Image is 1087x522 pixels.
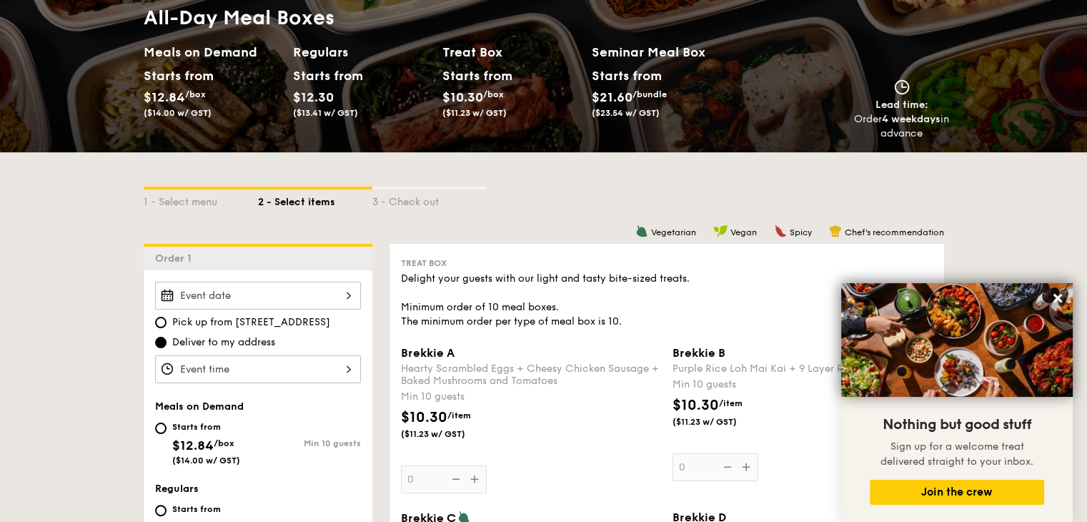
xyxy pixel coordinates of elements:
span: ($11.23 w/ GST) [672,416,770,428]
div: Min 10 guests [672,378,933,392]
img: icon-clock.2db775ea.svg [891,79,913,95]
img: icon-vegan.f8ff3823.svg [713,225,728,237]
div: Min 10 guests [401,390,661,404]
img: DSC07876-Edit02-Large.jpeg [841,283,1073,397]
input: Pick up from [STREET_ADDRESS] [155,317,167,328]
div: Starts from [144,65,207,87]
div: 2 - Select items [258,189,372,210]
input: Event time [155,355,361,383]
div: 3 - Check out [372,189,487,210]
div: Purple Rice Loh Mai Kai + 9 Layer Rainbow Kueh [672,363,933,375]
div: Starts from [592,65,661,87]
input: Starts from$12.30($13.41 w/ GST)Min 10 guests [155,505,167,516]
span: Deliver to my address [172,335,275,350]
span: Vegetarian [651,227,696,237]
span: $21.60 [592,89,632,105]
div: Starts from [293,65,357,87]
span: /box [214,438,234,448]
button: Close [1046,287,1069,310]
div: Delight your guests with our light and tasty bite-sized treats. Minimum order of 10 meal boxes. T... [401,272,933,329]
span: Vegan [730,227,757,237]
div: Starts from [172,503,237,515]
div: Starts from [172,421,240,433]
span: ($13.41 w/ GST) [293,108,358,118]
span: Spicy [790,227,812,237]
h2: Seminar Meal Box [592,42,741,62]
span: Regulars [155,483,199,495]
input: Starts from$12.84/box($14.00 w/ GST)Min 10 guests [155,423,167,434]
span: /item [719,398,743,408]
span: $10.30 [442,89,483,105]
span: $10.30 [672,397,719,414]
div: Order in advance [854,112,950,141]
span: Lead time: [875,99,928,111]
span: Sign up for a welcome treat delivered straight to your inbox. [880,440,1033,468]
input: Event date [155,282,361,310]
span: ($23.54 w/ GST) [592,108,660,118]
input: Deliver to my address [155,337,167,348]
span: Meals on Demand [155,400,244,413]
span: /box [185,89,206,99]
h2: Treat Box [442,42,580,62]
div: Hearty Scrambled Eggs + Cheesy Chicken Sausage + Baked Mushrooms and Tomatoes [401,363,661,387]
span: ($14.00 w/ GST) [172,455,240,466]
h1: All-Day Meal Boxes [144,5,741,31]
h2: Meals on Demand [144,42,282,62]
span: Pick up from [STREET_ADDRESS] [172,315,330,330]
div: Starts from [442,65,506,87]
span: $10.30 [401,409,447,426]
img: icon-chef-hat.a58ddaea.svg [829,225,842,237]
span: /bundle [632,89,667,99]
span: Nothing but good stuff [883,416,1031,433]
span: ($11.23 w/ GST) [401,428,498,440]
span: $12.84 [144,89,185,105]
span: /item [447,410,471,420]
span: Chef's recommendation [845,227,944,237]
img: icon-spicy.37a8142b.svg [774,225,787,237]
h2: Regulars [293,42,431,62]
div: Min 10 guests [258,438,361,448]
img: icon-vegetarian.fe4039eb.svg [635,225,648,237]
span: ($14.00 w/ GST) [144,108,212,118]
span: $12.84 [172,438,214,453]
span: Order 1 [155,252,197,265]
strong: 4 weekdays [882,113,940,125]
span: $12.30 [293,89,334,105]
button: Join the crew [870,480,1044,505]
span: ($11.23 w/ GST) [442,108,507,118]
span: Brekkie A [401,346,455,360]
span: Treat Box [401,258,447,268]
span: Brekkie B [672,346,725,360]
span: /box [483,89,504,99]
div: 1 - Select menu [144,189,258,210]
